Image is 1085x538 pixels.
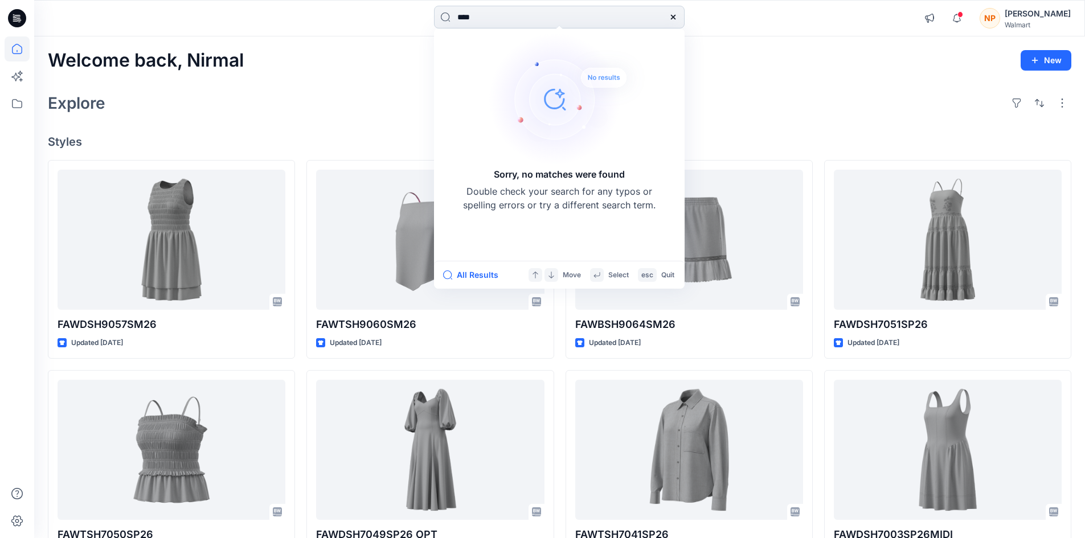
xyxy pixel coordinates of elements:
[316,380,544,520] a: FAWDSH7049SP26 OPT
[48,94,105,112] h2: Explore
[641,269,653,281] p: esc
[443,268,506,282] button: All Results
[489,31,648,167] img: Sorry, no matches were found
[608,269,629,281] p: Select
[58,380,285,520] a: FAWTSH7050SP26
[575,317,803,332] p: FAWBSH9064SM26
[834,380,1062,520] a: FAWDSH7003SP26MIDI
[847,337,899,349] p: Updated [DATE]
[316,170,544,310] a: FAWTSH9060SM26
[48,135,1071,149] h4: Styles
[834,317,1062,332] p: FAWDSH7051SP26
[1005,7,1071,20] div: [PERSON_NAME]
[661,269,674,281] p: Quit
[330,337,382,349] p: Updated [DATE]
[1021,50,1071,71] button: New
[1005,20,1071,29] div: Walmart
[589,337,641,349] p: Updated [DATE]
[462,184,656,212] p: Double check your search for any typos or spelling errors or try a different search term.
[563,269,581,281] p: Move
[71,337,123,349] p: Updated [DATE]
[834,170,1062,310] a: FAWDSH7051SP26
[58,170,285,310] a: FAWDSH9057SM26
[316,317,544,332] p: FAWTSH9060SM26
[575,380,803,520] a: FAWTSH7041SP26
[58,317,285,332] p: FAWDSH9057SM26
[980,8,1000,28] div: NP
[494,167,625,181] h5: Sorry, no matches were found
[48,50,244,71] h2: Welcome back, Nirmal
[575,170,803,310] a: FAWBSH9064SM26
